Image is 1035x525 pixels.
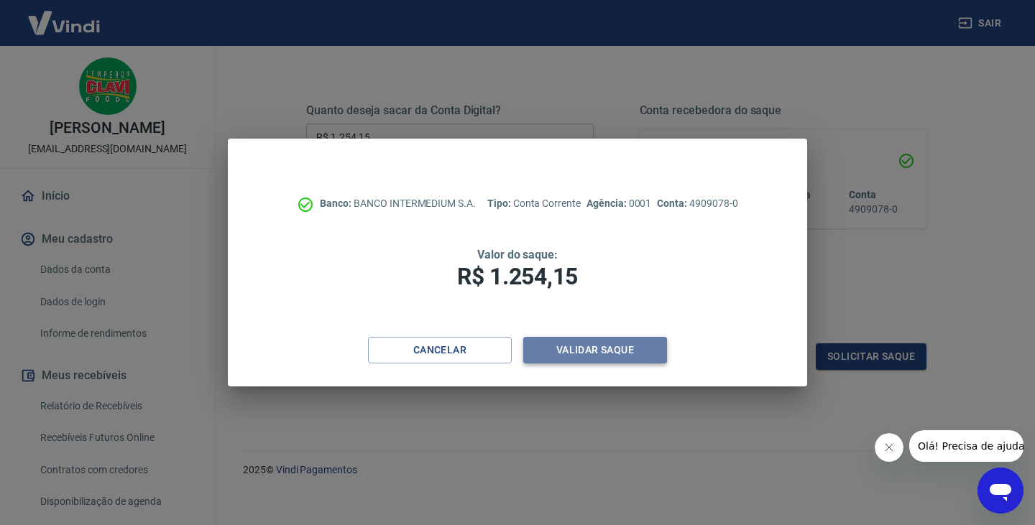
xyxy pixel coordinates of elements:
[523,337,667,363] button: Validar saque
[586,198,629,209] span: Agência:
[320,196,476,211] p: BANCO INTERMEDIUM S.A.
[586,196,651,211] p: 0001
[657,198,689,209] span: Conta:
[457,263,578,290] span: R$ 1.254,15
[487,196,581,211] p: Conta Corrente
[487,198,513,209] span: Tipo:
[909,430,1023,462] iframe: Mensagem da empresa
[320,198,354,209] span: Banco:
[977,468,1023,514] iframe: Botão para abrir a janela de mensagens
[875,433,903,462] iframe: Fechar mensagem
[368,337,512,363] button: Cancelar
[9,10,121,22] span: Olá! Precisa de ajuda?
[477,248,558,261] span: Valor do saque:
[657,196,737,211] p: 4909078-0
